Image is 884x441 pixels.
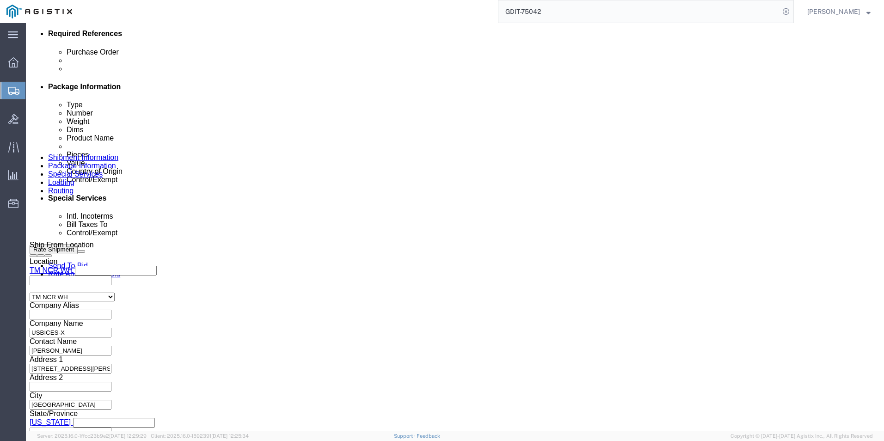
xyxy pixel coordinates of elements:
[109,433,147,439] span: [DATE] 12:29:29
[211,433,249,439] span: [DATE] 12:25:34
[807,6,871,17] button: [PERSON_NAME]
[498,0,780,23] input: Search for shipment number, reference number
[807,6,860,17] span: Mitchell Mattocks
[731,432,873,440] span: Copyright © [DATE]-[DATE] Agistix Inc., All Rights Reserved
[26,23,884,431] iframe: FS Legacy Container
[151,433,249,439] span: Client: 2025.16.0-1592391
[394,433,417,439] a: Support
[6,5,72,18] img: logo
[37,433,147,439] span: Server: 2025.16.0-1ffcc23b9e2
[417,433,440,439] a: Feedback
